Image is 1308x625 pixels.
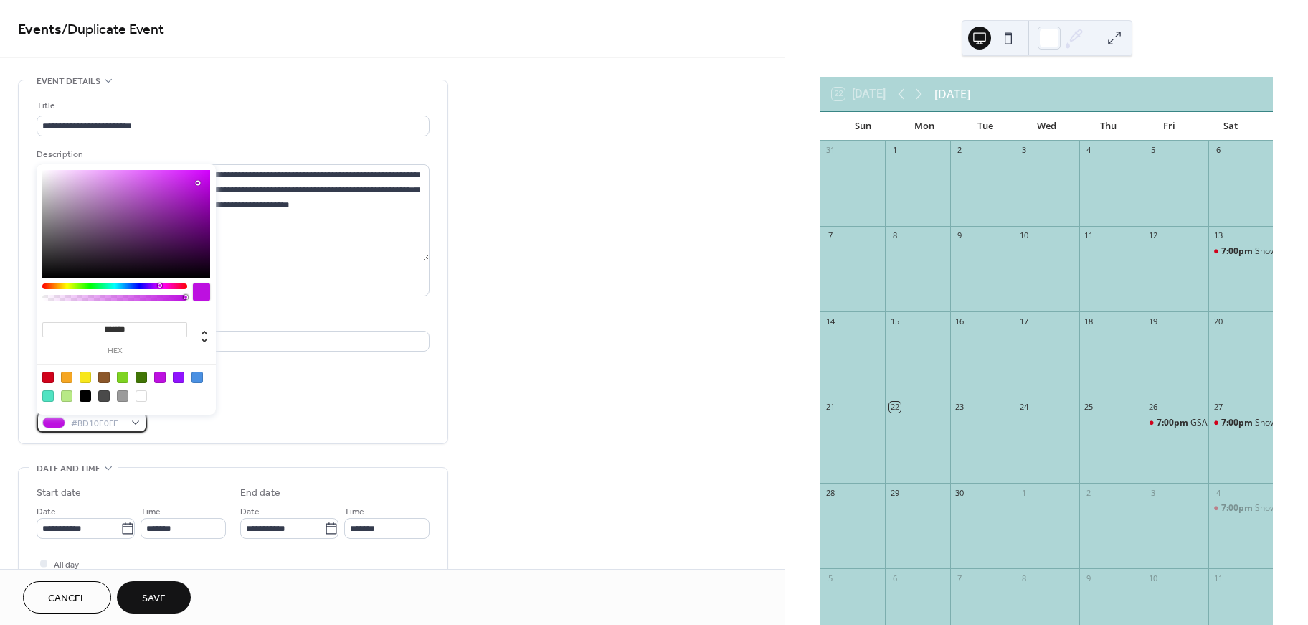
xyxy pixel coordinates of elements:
[117,581,191,614] button: Save
[832,112,894,141] div: Sun
[1208,245,1273,258] div: Showcase Performance prior to the VSO: Instrumental Music
[1148,145,1159,156] div: 5
[98,372,110,383] div: #8B572A
[1019,316,1030,326] div: 17
[240,504,260,520] span: Date
[142,591,166,606] span: Save
[1019,402,1030,413] div: 24
[1213,573,1223,583] div: 11
[1208,502,1273,514] div: Showcase Performance prior to the VSO: Piano
[42,347,187,355] label: hex
[71,416,124,431] span: #BD10E0FF
[1157,417,1190,429] span: 7:00pm
[954,316,965,326] div: 16
[37,74,100,89] span: Event details
[1019,230,1030,241] div: 10
[954,145,965,156] div: 2
[1213,402,1223,413] div: 27
[1148,573,1159,583] div: 10
[136,390,147,402] div: #FFFFFF
[934,85,970,103] div: [DATE]
[1084,316,1094,326] div: 18
[23,581,111,614] button: Cancel
[894,112,955,141] div: Mon
[1144,417,1208,429] div: GSA Jazz Nights
[240,486,280,501] div: End date
[37,504,56,520] span: Date
[1084,230,1094,241] div: 11
[889,402,900,413] div: 22
[37,98,427,113] div: Title
[54,558,79,573] span: All day
[889,145,900,156] div: 1
[42,390,54,402] div: #50E3C2
[1221,502,1255,514] span: 7:00pm
[18,16,62,44] a: Events
[825,487,835,498] div: 28
[1148,316,1159,326] div: 19
[1019,145,1030,156] div: 3
[37,147,427,162] div: Description
[889,487,900,498] div: 29
[37,314,427,329] div: Location
[61,390,72,402] div: #B8E986
[1221,245,1255,258] span: 7:00pm
[825,230,835,241] div: 7
[42,372,54,383] div: #D0021B
[117,390,128,402] div: #9B9B9B
[954,230,965,241] div: 9
[825,145,835,156] div: 31
[1148,402,1159,413] div: 26
[62,16,164,44] span: / Duplicate Event
[344,504,364,520] span: Time
[80,390,91,402] div: #000000
[141,504,161,520] span: Time
[825,573,835,583] div: 5
[136,372,147,383] div: #417505
[1208,417,1273,429] div: Showcase performance prior to the VSO Concert: Jazz
[1190,417,1253,429] div: GSA Jazz Nights
[1077,112,1139,141] div: Thu
[191,372,203,383] div: #4A90E2
[1084,402,1094,413] div: 25
[954,487,965,498] div: 30
[37,486,81,501] div: Start date
[48,591,86,606] span: Cancel
[1084,573,1094,583] div: 9
[1148,487,1159,498] div: 3
[1016,112,1078,141] div: Wed
[1221,417,1255,429] span: 7:00pm
[1213,145,1223,156] div: 6
[954,112,1016,141] div: Tue
[154,372,166,383] div: #BD10E0
[1139,112,1200,141] div: Fri
[1084,145,1094,156] div: 4
[1213,230,1223,241] div: 13
[173,372,184,383] div: #9013FE
[889,573,900,583] div: 6
[80,372,91,383] div: #F8E71C
[954,402,965,413] div: 23
[825,402,835,413] div: 21
[1213,487,1223,498] div: 4
[117,372,128,383] div: #7ED321
[889,316,900,326] div: 15
[889,230,900,241] div: 8
[1148,230,1159,241] div: 12
[37,461,100,476] span: Date and time
[98,390,110,402] div: #4A4A4A
[1084,487,1094,498] div: 2
[825,316,835,326] div: 14
[1019,573,1030,583] div: 8
[954,573,965,583] div: 7
[1200,112,1261,141] div: Sat
[1019,487,1030,498] div: 1
[1213,316,1223,326] div: 20
[61,372,72,383] div: #F5A623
